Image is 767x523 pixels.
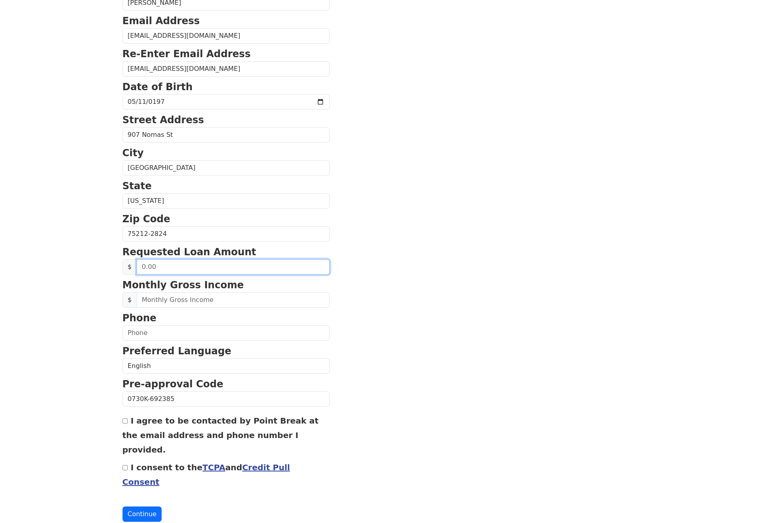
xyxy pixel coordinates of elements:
input: Zip Code [123,226,330,242]
input: Re-Enter Email Address [123,61,330,76]
strong: Date of Birth [123,81,193,93]
input: Street Address [123,127,330,143]
strong: Email Address [123,15,200,27]
strong: Re-Enter Email Address [123,48,251,60]
input: Email Address [123,28,330,43]
strong: Pre-approval Code [123,378,224,390]
input: City [123,160,330,176]
span: $ [123,292,137,308]
input: Pre-approval Code [123,391,330,407]
strong: City [123,147,144,159]
input: Monthly Gross Income [137,292,330,308]
strong: Zip Code [123,213,170,225]
p: Monthly Gross Income [123,278,330,292]
strong: State [123,180,152,192]
input: Phone [123,325,330,341]
strong: Phone [123,312,157,324]
strong: Requested Loan Amount [123,246,256,258]
a: TCPA [202,463,225,472]
button: Continue [123,506,162,522]
strong: Preferred Language [123,345,231,357]
label: I agree to be contacted by Point Break at the email address and phone number I provided. [123,416,319,455]
label: I consent to the and [123,463,290,487]
strong: Street Address [123,114,204,126]
span: $ [123,259,137,275]
input: 0.00 [137,259,330,275]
